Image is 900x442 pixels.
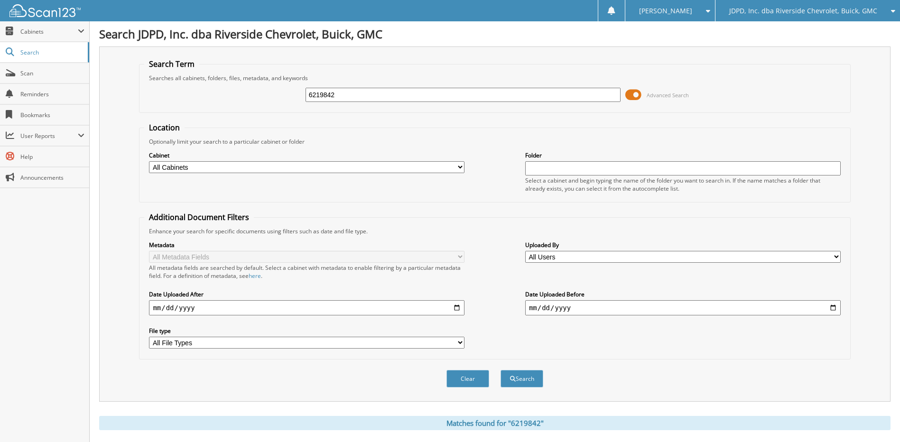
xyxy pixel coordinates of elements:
div: Select a cabinet and begin typing the name of the folder you want to search in. If the name match... [525,176,841,193]
label: File type [149,327,464,335]
button: Clear [446,370,489,387]
div: Searches all cabinets, folders, files, metadata, and keywords [144,74,845,82]
div: Optionally limit your search to a particular cabinet or folder [144,138,845,146]
span: Cabinets [20,28,78,36]
legend: Search Term [144,59,199,69]
label: Uploaded By [525,241,841,249]
img: scan123-logo-white.svg [9,4,81,17]
legend: Additional Document Filters [144,212,254,222]
input: end [525,300,841,315]
label: Date Uploaded After [149,290,464,298]
span: Search [20,48,83,56]
div: Matches found for "6219842" [99,416,891,430]
span: Bookmarks [20,111,84,119]
span: [PERSON_NAME] [639,8,692,14]
legend: Location [144,122,185,133]
span: Reminders [20,90,84,98]
h1: Search JDPD, Inc. dba Riverside Chevrolet, Buick, GMC [99,26,891,42]
a: here [249,272,261,280]
div: All metadata fields are searched by default. Select a cabinet with metadata to enable filtering b... [149,264,464,280]
div: Enhance your search for specific documents using filters such as date and file type. [144,227,845,235]
span: JDPD, Inc. dba Riverside Chevrolet, Buick, GMC [729,8,877,14]
button: Search [501,370,543,387]
span: Advanced Search [647,92,689,99]
span: Help [20,153,84,161]
span: User Reports [20,132,78,140]
span: Announcements [20,174,84,182]
label: Folder [525,151,841,159]
input: start [149,300,464,315]
label: Cabinet [149,151,464,159]
label: Date Uploaded Before [525,290,841,298]
span: Scan [20,69,84,77]
label: Metadata [149,241,464,249]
